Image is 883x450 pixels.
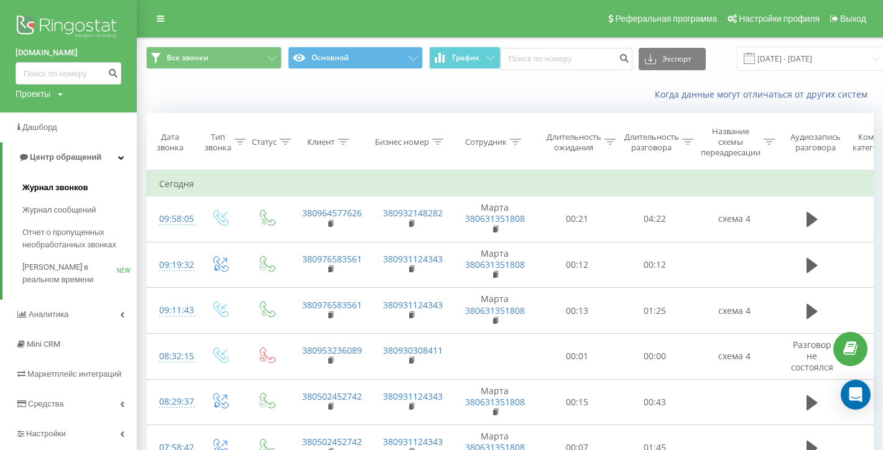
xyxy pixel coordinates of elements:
[22,177,137,199] a: Журнал звонков
[22,181,88,194] span: Журнал звонков
[302,299,362,311] a: 380976583561
[616,288,694,334] td: 01:25
[465,305,525,316] a: 380631351808
[16,88,50,100] div: Проекты
[547,132,601,153] div: Длительность ожидания
[159,390,184,414] div: 08:29:37
[2,142,137,172] a: Центр обращений
[167,53,208,63] span: Все звонки
[22,204,96,216] span: Журнал сообщений
[383,207,443,219] a: 380932148282
[616,196,694,242] td: 04:22
[452,53,479,62] span: График
[539,333,616,379] td: 00:01
[624,132,679,153] div: Длительность разговора
[785,132,846,153] div: Аудиозапись разговора
[451,288,539,334] td: Марта
[27,369,121,379] span: Маркетплейс интеграций
[16,47,121,59] a: [DOMAIN_NAME]
[159,207,184,231] div: 09:58:05
[539,242,616,288] td: 00:12
[383,344,443,356] a: 380930308411
[302,344,362,356] a: 380953236089
[159,344,184,369] div: 08:32:15
[27,339,60,349] span: Mini CRM
[451,196,539,242] td: Марта
[159,253,184,277] div: 09:19:32
[694,196,775,242] td: схема 4
[539,196,616,242] td: 00:21
[501,48,632,70] input: Поиск по номеру
[840,14,866,24] span: Выход
[616,242,694,288] td: 00:12
[655,88,874,100] a: Когда данные могут отличаться от других систем
[22,256,137,291] a: [PERSON_NAME] в реальном времениNEW
[616,333,694,379] td: 00:00
[22,199,137,221] a: Журнал сообщений
[302,207,362,219] a: 380964577626
[539,288,616,334] td: 00:13
[639,48,706,70] button: Экспорт
[22,226,131,251] span: Отчет о пропущенных необработанных звонках
[16,62,121,85] input: Поиск по номеру
[307,137,335,147] div: Клиент
[146,47,282,69] button: Все звонки
[694,333,775,379] td: схема 4
[451,242,539,288] td: Марта
[252,137,277,147] div: Статус
[302,253,362,265] a: 380976583561
[30,152,101,162] span: Центр обращений
[159,298,184,323] div: 09:11:43
[16,12,121,44] img: Ringostat logo
[22,221,137,256] a: Отчет о пропущенных необработанных звонках
[841,380,871,410] div: Open Intercom Messenger
[28,399,64,408] span: Средства
[375,137,429,147] div: Бизнес номер
[465,213,525,224] a: 380631351808
[383,253,443,265] a: 380931124343
[694,288,775,334] td: схема 4
[739,14,820,24] span: Настройки профиля
[383,390,443,402] a: 380931124343
[429,47,501,69] button: График
[22,261,117,286] span: [PERSON_NAME] в реальном времени
[302,436,362,448] a: 380502452742
[22,122,57,132] span: Дашборд
[539,379,616,425] td: 00:15
[205,132,231,153] div: Тип звонка
[147,132,193,153] div: Дата звонка
[465,137,507,147] div: Сотрудник
[791,339,833,373] span: Разговор не состоялся
[288,47,423,69] button: Основной
[451,379,539,425] td: Марта
[701,126,760,158] div: Название схемы переадресации
[29,310,68,319] span: Аналитика
[383,436,443,448] a: 380931124343
[465,259,525,270] a: 380631351808
[302,390,362,402] a: 380502452742
[616,379,694,425] td: 00:43
[465,396,525,408] a: 380631351808
[383,299,443,311] a: 380931124343
[26,429,66,438] span: Настройки
[615,14,717,24] span: Реферальная программа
